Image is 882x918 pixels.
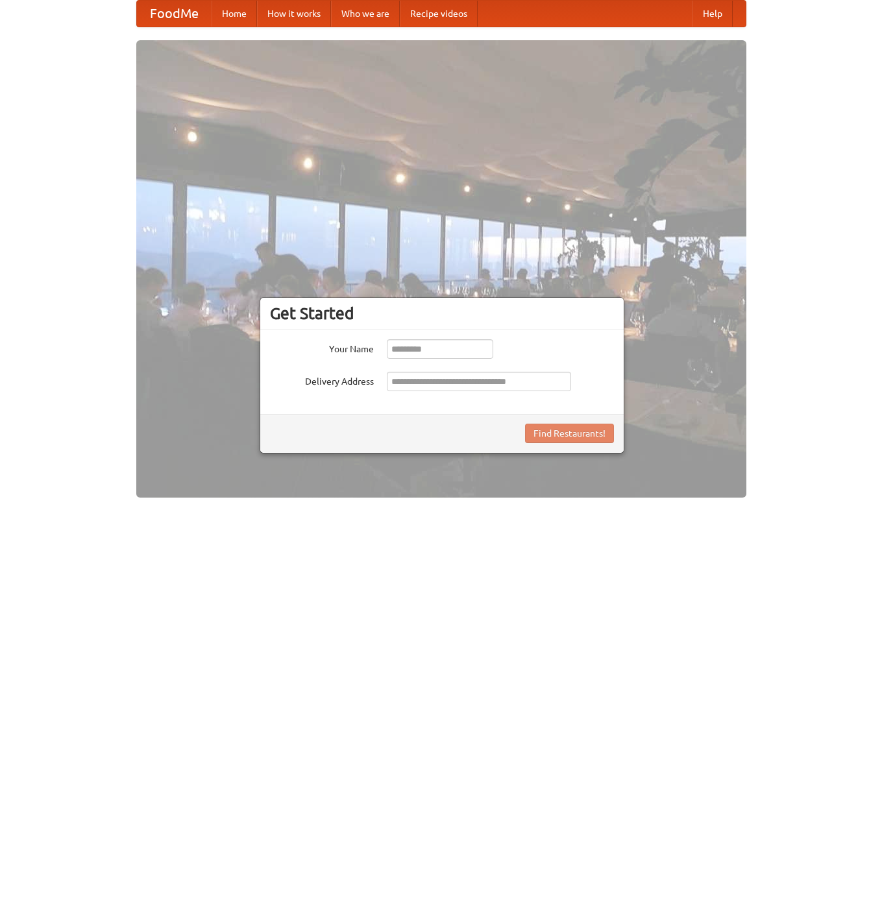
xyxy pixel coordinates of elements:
[270,339,374,356] label: Your Name
[331,1,400,27] a: Who we are
[692,1,733,27] a: Help
[525,424,614,443] button: Find Restaurants!
[137,1,212,27] a: FoodMe
[400,1,478,27] a: Recipe videos
[212,1,257,27] a: Home
[270,304,614,323] h3: Get Started
[270,372,374,388] label: Delivery Address
[257,1,331,27] a: How it works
